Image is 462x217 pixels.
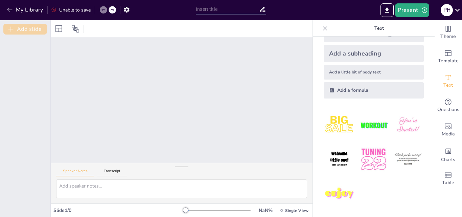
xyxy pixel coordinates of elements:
div: Unable to save [51,7,91,13]
div: Add a table [435,167,462,191]
img: 6.jpeg [392,144,424,175]
span: Charts [441,156,455,164]
input: Insert title [196,4,259,14]
span: Questions [437,106,459,113]
button: P H [441,3,453,17]
button: Add slide [3,24,47,35]
div: P H [441,4,453,16]
div: Add a little bit of body text [324,65,424,80]
div: Layout [53,23,64,34]
img: 7.jpeg [324,178,355,210]
span: Media [442,130,455,138]
span: Single View [285,208,308,213]
div: Add ready made slides [435,45,462,69]
div: Change the overall theme [435,20,462,45]
button: Export to PowerPoint [380,3,394,17]
span: Template [438,57,459,65]
button: My Library [5,4,46,15]
div: Add a formula [324,82,424,99]
div: Add images, graphics, shapes or video [435,118,462,142]
div: NaN % [257,207,274,214]
img: 2.jpeg [358,109,389,141]
span: Text [443,82,453,89]
span: Position [71,25,79,33]
span: Theme [440,33,456,40]
button: Transcript [97,169,127,176]
span: Table [442,179,454,187]
img: 3.jpeg [392,109,424,141]
img: 5.jpeg [358,144,389,175]
button: Present [395,3,429,17]
p: Text [330,20,428,37]
div: Add a subheading [324,45,424,62]
div: Add charts and graphs [435,142,462,167]
img: 4.jpeg [324,144,355,175]
div: Add text boxes [435,69,462,93]
div: Get real-time input from your audience [435,93,462,118]
img: 1.jpeg [324,109,355,141]
div: Slide 1 / 0 [53,207,186,214]
button: Speaker Notes [56,169,94,176]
